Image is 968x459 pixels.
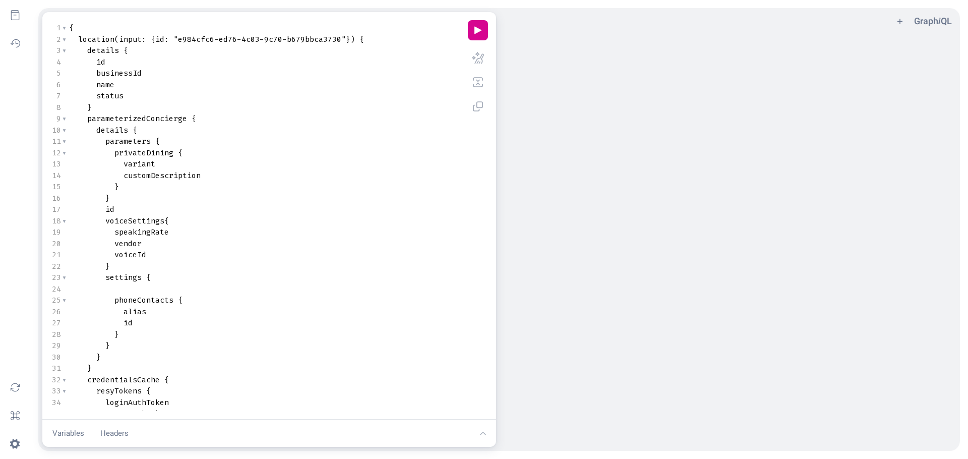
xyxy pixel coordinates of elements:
[114,227,169,237] span: speakingRate
[114,329,119,339] span: }
[155,136,160,146] span: {
[87,45,119,55] span: details
[50,397,61,409] div: 34
[78,34,114,44] span: location
[96,91,124,101] span: status
[50,352,61,363] div: 30
[50,68,61,79] div: 5
[50,272,61,283] div: 23
[105,193,110,203] span: }
[50,102,61,113] div: 8
[50,295,61,306] div: 25
[173,34,346,44] span: "e984cfc6-ed76-4c03-9c70-b679bbca3730"
[164,375,169,385] span: {
[50,136,61,147] div: 11
[192,113,196,124] span: {
[4,376,26,398] button: Re-fetch GraphQL schema
[164,216,169,226] span: {
[105,136,151,146] span: parameters
[96,80,114,90] span: name
[359,34,364,44] span: {
[87,363,92,373] span: }
[468,72,488,92] button: Merge fragments into query (Shift-Ctrl-M)
[124,318,133,328] span: id
[50,90,61,102] div: 7
[50,238,61,250] div: 20
[96,57,105,67] span: id
[178,148,183,158] span: {
[124,159,155,169] span: variant
[133,125,137,135] span: {
[50,125,61,136] div: 10
[914,16,952,26] a: GraphiQL
[87,102,92,112] span: }
[50,408,61,420] div: 35
[178,295,183,305] span: {
[105,272,142,282] span: settings
[468,48,488,68] button: Prettify query (Shift-Ctrl-P)
[468,20,488,40] button: Execute query (Ctrl-Enter)
[50,329,61,340] div: 28
[151,34,155,44] span: {
[4,32,26,54] button: Show History
[124,170,201,181] span: customDescription
[105,340,110,351] span: }
[50,193,61,204] div: 16
[4,405,26,427] button: Open short keys dialog
[114,34,119,44] span: (
[938,16,941,26] em: i
[114,182,119,192] span: }
[96,386,142,396] span: resyTokens
[502,34,956,447] section: Result Window
[50,317,61,329] div: 27
[50,226,61,238] div: 19
[50,45,61,56] div: 3
[87,113,187,124] span: parameterizedConcierge
[50,385,61,397] div: 33
[105,397,169,408] span: loginAuthToken
[114,295,173,305] span: phoneContacts
[50,283,61,295] div: 24
[50,363,61,374] div: 31
[50,158,61,170] div: 13
[105,216,164,226] span: voiceSettings
[50,340,61,352] div: 29
[50,181,61,193] div: 15
[114,239,142,249] span: vendor
[50,249,61,261] div: 21
[105,204,114,214] span: id
[894,15,906,27] button: Add tab
[96,68,142,78] span: businessId
[105,409,169,419] span: venueAuthToken
[105,261,110,271] span: }
[50,261,61,272] div: 22
[50,170,61,182] div: 14
[114,250,146,260] span: voiceId
[164,34,169,44] span: :
[474,424,492,443] button: Show editor tools
[124,45,128,55] span: {
[46,424,90,443] button: Variables
[50,306,61,318] div: 26
[114,148,173,158] span: privateDining
[96,352,101,362] span: }
[87,375,160,385] span: credentialsCache
[42,12,496,420] section: Query Editor
[124,307,146,317] span: alias
[119,34,142,44] span: input
[146,272,151,282] span: {
[50,34,61,45] div: 2
[468,20,488,411] div: Editor Commands
[50,79,61,91] div: 6
[50,204,61,215] div: 17
[50,215,61,227] div: 18
[142,34,146,44] span: :
[346,34,355,44] span: })
[69,23,74,33] span: {
[146,386,151,396] span: {
[96,125,128,135] span: details
[50,56,61,68] div: 4
[468,96,488,117] button: Copy query (Shift-Ctrl-C)
[94,424,135,443] button: Headers
[50,22,61,34] div: 1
